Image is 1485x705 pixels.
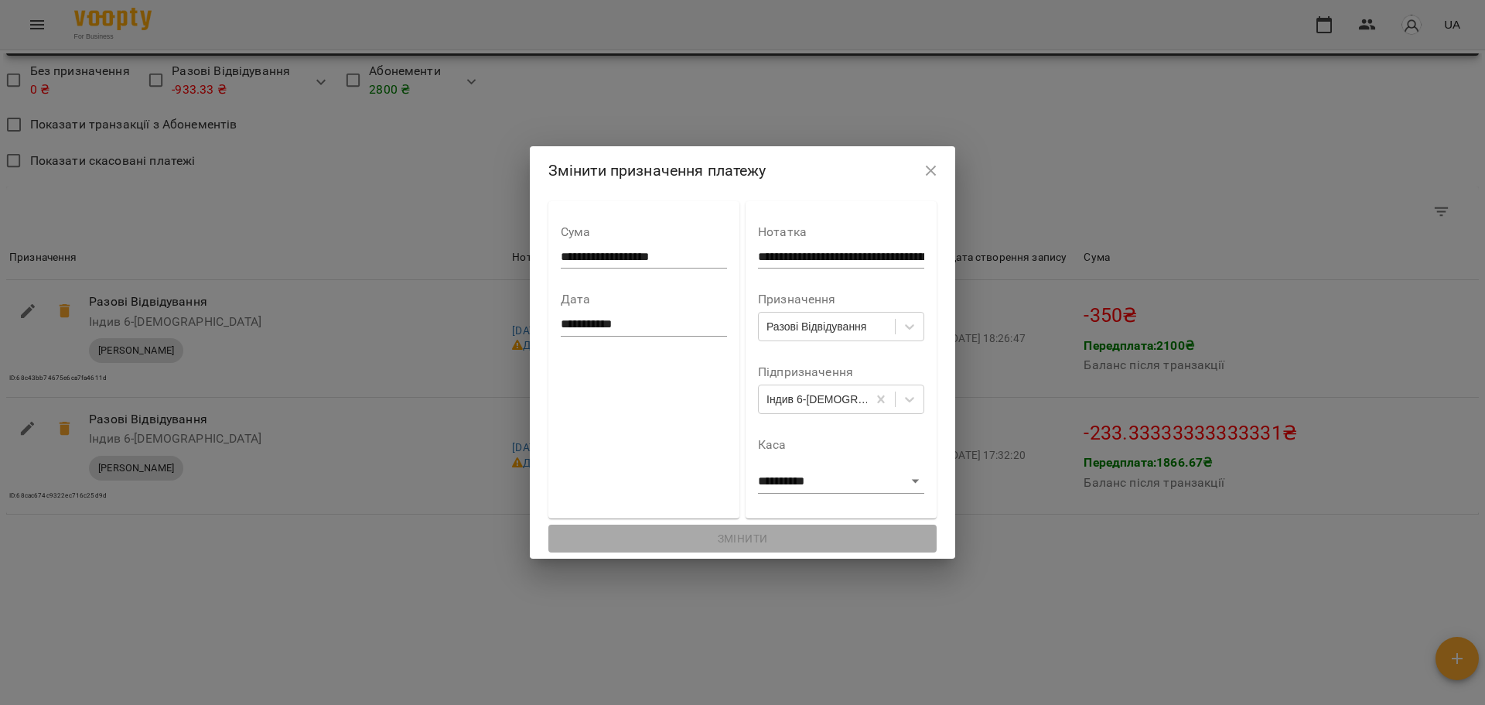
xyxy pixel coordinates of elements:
label: Нотатка [758,226,924,238]
div: Разові Відвідування [766,319,866,334]
label: Дата [561,293,727,306]
div: Індив 6-[DEMOGRAPHIC_DATA] [766,392,869,407]
label: Каса [758,439,924,451]
h2: Змінити призначення платежу [548,159,937,183]
label: Призначення [758,293,924,306]
label: Сума [561,226,727,238]
label: Підпризначення [758,366,924,378]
